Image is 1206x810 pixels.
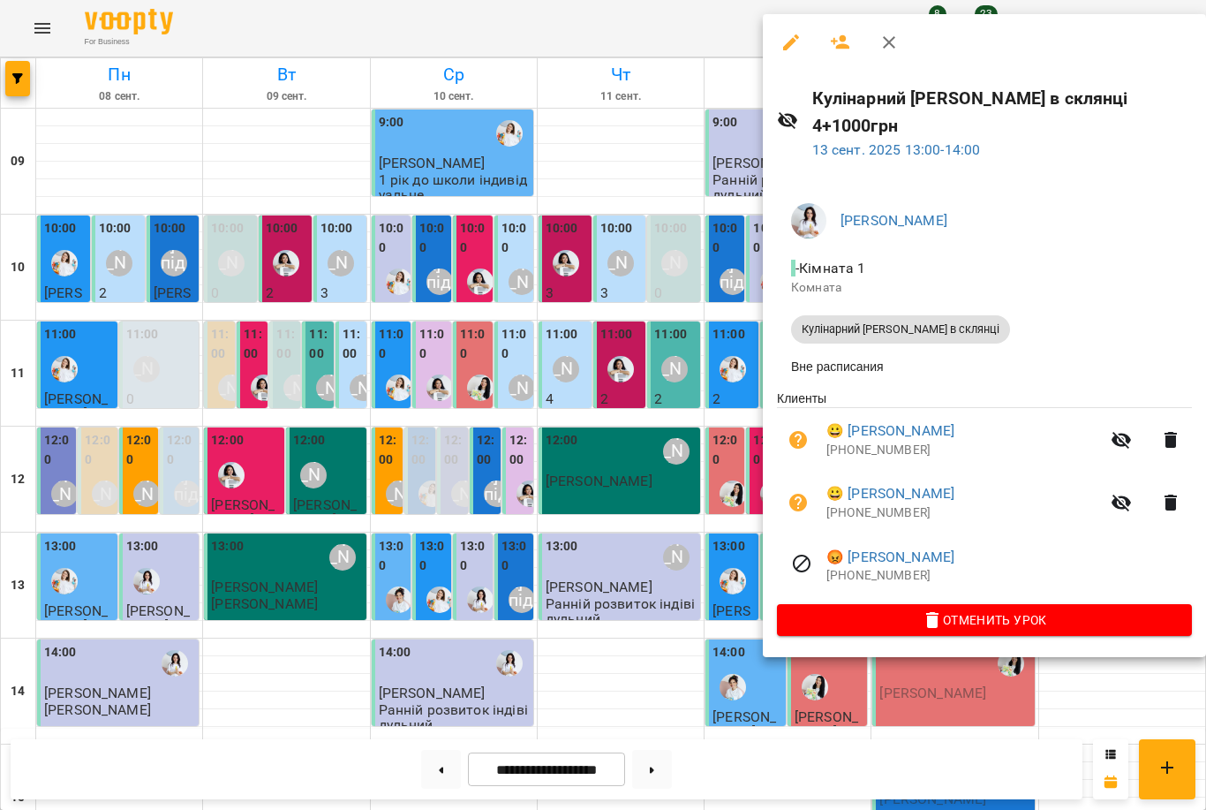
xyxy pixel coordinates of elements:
p: [PHONE_NUMBER] [826,442,1100,459]
img: 8a6d30e1977ec309429827344185c081.jpg [791,203,826,238]
span: Отменить Урок [791,609,1178,631]
a: 13 сент. 2025 13:00-14:00 [812,141,981,158]
a: [PERSON_NAME] [840,212,947,229]
button: Отменить Урок [777,604,1192,636]
p: [PHONE_NUMBER] [826,567,1192,585]
button: Визит пока не оплачен. Добавить оплату? [777,419,819,461]
ul: Клиенты [777,390,1192,604]
a: 😀 [PERSON_NAME] [826,420,954,442]
h6: Кулінарний [PERSON_NAME] в склянці 4+1000грн [812,85,1192,140]
svg: Визит отменен [791,553,812,574]
a: 😡 [PERSON_NAME] [826,547,954,568]
button: Визит пока не оплачен. Добавить оплату? [777,481,819,524]
span: Кулінарний [PERSON_NAME] в склянці [791,322,1010,337]
p: Комната [791,279,1178,297]
p: [PHONE_NUMBER] [826,504,1100,522]
li: Вне расписания [777,351,1192,382]
a: 😀 [PERSON_NAME] [826,483,954,504]
span: - Кімната 1 [791,260,870,276]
